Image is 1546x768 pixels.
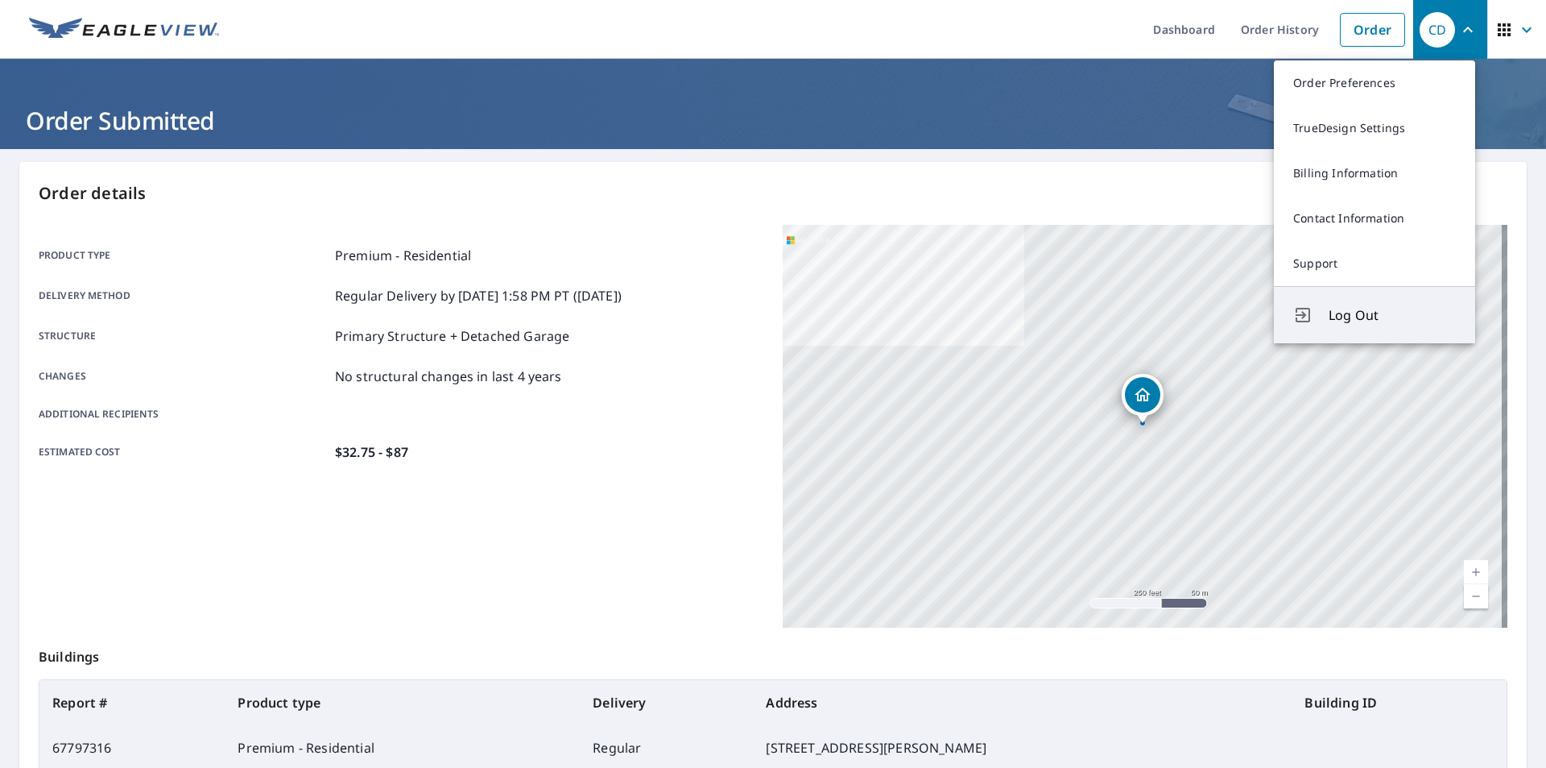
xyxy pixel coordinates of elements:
[39,442,329,462] p: Estimated cost
[1340,13,1405,47] a: Order
[1420,12,1455,48] div: CD
[1274,60,1475,106] a: Order Preferences
[29,18,219,42] img: EV Logo
[1122,374,1164,424] div: Dropped pin, building 1, Residential property, 3111 Jackson Dr Arlington Heights, IL 60004
[335,286,622,305] p: Regular Delivery by [DATE] 1:58 PM PT ([DATE])
[335,442,408,462] p: $32.75 - $87
[1274,196,1475,241] a: Contact Information
[753,680,1292,725] th: Address
[335,246,471,265] p: Premium - Residential
[39,407,329,421] p: Additional recipients
[39,367,329,386] p: Changes
[39,628,1507,679] p: Buildings
[39,680,225,725] th: Report #
[335,326,569,346] p: Primary Structure + Detached Garage
[1329,305,1456,325] span: Log Out
[1274,241,1475,286] a: Support
[1274,286,1475,343] button: Log Out
[1292,680,1507,725] th: Building ID
[39,286,329,305] p: Delivery method
[1274,151,1475,196] a: Billing Information
[39,326,329,346] p: Structure
[1274,106,1475,151] a: TrueDesign Settings
[1464,560,1488,584] a: Current Level 17, Zoom In
[1464,584,1488,608] a: Current Level 17, Zoom Out
[335,367,562,386] p: No structural changes in last 4 years
[39,246,329,265] p: Product type
[225,680,580,725] th: Product type
[19,104,1527,137] h1: Order Submitted
[39,181,1507,205] p: Order details
[580,680,753,725] th: Delivery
